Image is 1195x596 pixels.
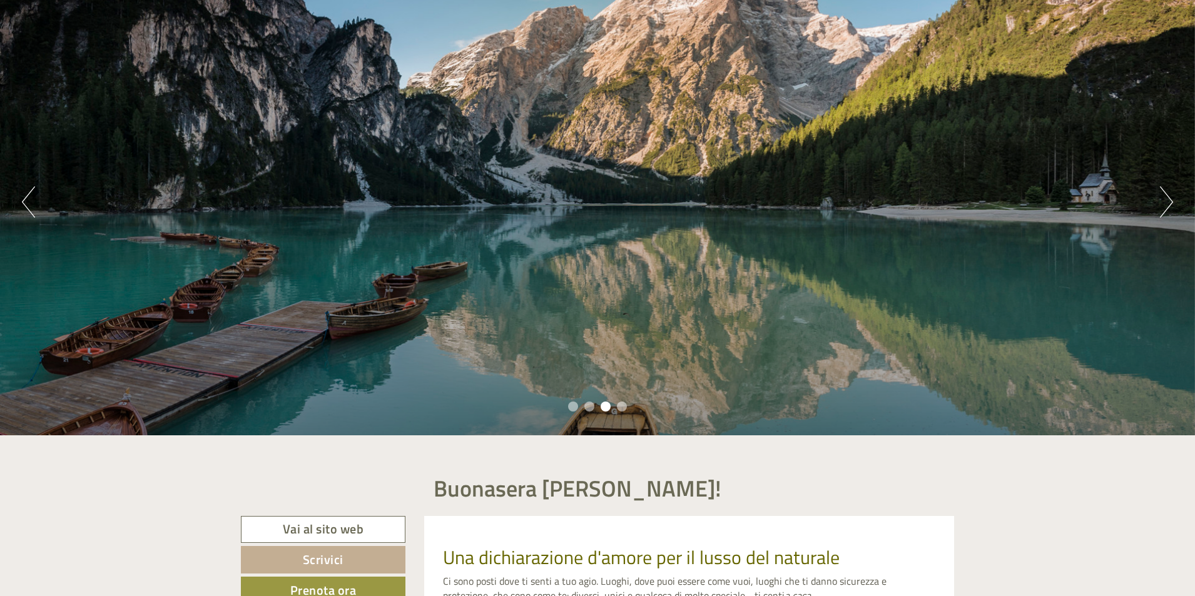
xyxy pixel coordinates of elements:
[241,546,405,573] a: Scrivici
[1160,186,1173,218] button: Next
[22,186,35,218] button: Previous
[434,476,721,501] h1: Buonasera [PERSON_NAME]!
[241,516,405,543] a: Vai al sito web
[443,543,840,572] span: Una dichiarazione d'amore per il lusso del naturale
